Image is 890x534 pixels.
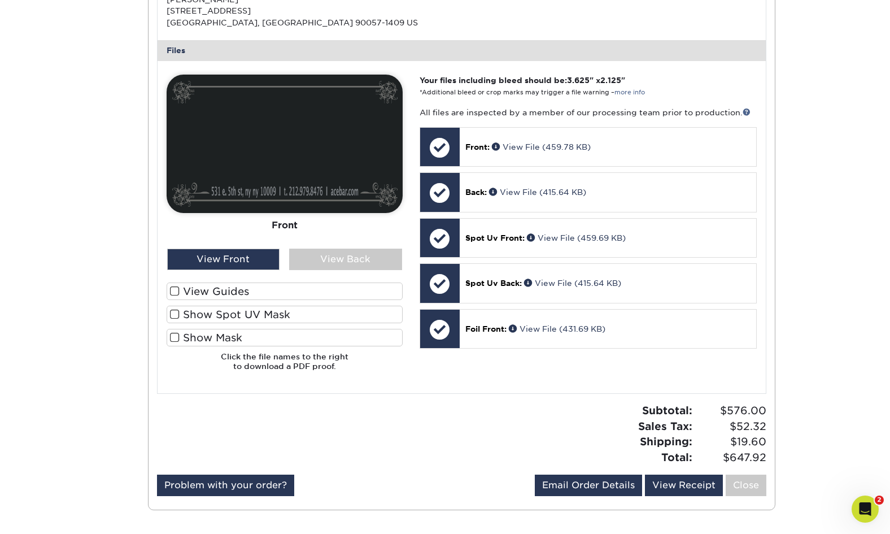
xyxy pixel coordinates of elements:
[465,279,522,288] span: Spot Uv Back:
[167,352,403,380] h6: Click the file names to the right to download a PDF proof.
[600,76,621,85] span: 2.125
[489,188,586,197] a: View File (415.64 KB)
[567,76,590,85] span: 3.625
[158,40,766,60] div: Files
[696,419,766,435] span: $52.32
[157,475,294,496] a: Problem with your order?
[726,475,766,496] a: Close
[852,496,879,523] iframe: Intercom live chat
[420,107,757,118] p: All files are inspected by a member of our processing team prior to production.
[492,142,591,151] a: View File (459.78 KB)
[465,324,507,333] span: Foil Front:
[167,212,403,237] div: Front
[167,329,403,346] label: Show Mask
[465,142,490,151] span: Front:
[167,249,280,270] div: View Front
[642,404,692,416] strong: Subtotal:
[509,324,605,333] a: View File (431.69 KB)
[420,89,645,96] small: *Additional bleed or crop marks may trigger a file warning –
[527,233,626,242] a: View File (459.69 KB)
[535,475,642,496] a: Email Order Details
[661,451,692,463] strong: Total:
[696,450,766,466] span: $647.92
[614,89,645,96] a: more info
[524,279,621,288] a: View File (415.64 KB)
[289,249,402,270] div: View Back
[167,283,403,300] label: View Guides
[696,434,766,450] span: $19.60
[465,233,525,242] span: Spot Uv Front:
[167,306,403,323] label: Show Spot UV Mask
[3,500,96,530] iframe: Google Customer Reviews
[638,420,692,432] strong: Sales Tax:
[640,435,692,448] strong: Shipping:
[875,496,884,505] span: 2
[420,76,625,85] strong: Your files including bleed should be: " x "
[645,475,723,496] a: View Receipt
[696,403,766,419] span: $576.00
[465,188,487,197] span: Back:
